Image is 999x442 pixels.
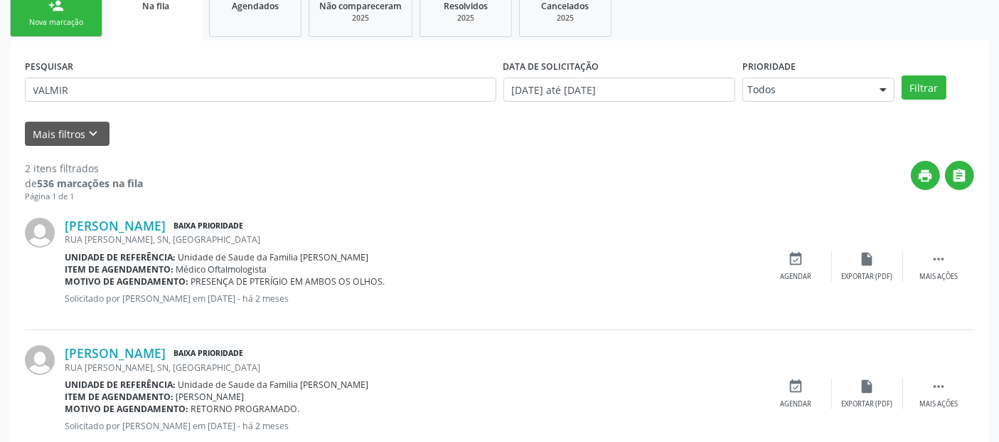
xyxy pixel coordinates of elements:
div: 2 itens filtrados [25,161,143,176]
span: Baixa Prioridade [171,346,246,361]
b: Item de agendamento: [65,263,173,275]
span: PRESENÇA DE PTERÍGIO EM AMBOS OS OLHOS. [191,275,385,288]
span: Unidade de Saude da Familia [PERSON_NAME] [178,251,369,263]
div: Agendar [781,272,812,282]
a: [PERSON_NAME] [65,345,166,361]
p: Solicitado por [PERSON_NAME] em [DATE] - há 2 meses [65,420,761,432]
span: Todos [747,83,865,97]
b: Item de agendamento: [65,391,173,403]
i: event_available [789,251,804,267]
span: Unidade de Saude da Familia [PERSON_NAME] [178,379,369,391]
div: RUA [PERSON_NAME], SN, [GEOGRAPHIC_DATA] [65,362,761,374]
div: RUA [PERSON_NAME], SN, [GEOGRAPHIC_DATA] [65,233,761,246]
span: Baixa Prioridade [171,219,246,233]
i: print [918,168,934,184]
label: PESQUISAR [25,56,73,78]
i: event_available [789,379,804,394]
p: Solicitado por [PERSON_NAME] em [DATE] - há 2 meses [65,293,761,305]
i: insert_drive_file [860,379,875,394]
b: Motivo de agendamento: [65,275,188,288]
span: [PERSON_NAME] [176,391,245,403]
i:  [931,379,946,394]
button: Mais filtroskeyboard_arrow_down [25,122,109,147]
div: 2025 [430,13,501,23]
input: Selecione um intervalo [503,78,735,102]
b: Unidade de referência: [65,379,176,391]
div: 2025 [319,13,402,23]
div: de [25,176,143,191]
i:  [931,251,946,267]
label: DATA DE SOLICITAÇÃO [503,56,599,78]
div: Mais ações [919,399,958,409]
div: Página 1 de 1 [25,191,143,203]
i:  [952,168,968,184]
div: Exportar (PDF) [842,399,893,409]
button: Filtrar [902,75,946,100]
div: 2025 [530,13,601,23]
i: insert_drive_file [860,251,875,267]
input: Nome, CNS [25,78,496,102]
div: Agendar [781,399,812,409]
a: [PERSON_NAME] [65,218,166,233]
label: Prioridade [742,56,796,78]
span: Médico Oftalmologista [176,263,267,275]
b: Unidade de referência: [65,251,176,263]
div: Mais ações [919,272,958,282]
img: img [25,218,55,248]
button:  [945,161,974,190]
span: RETORNO PROGRAMADO. [191,403,300,415]
button: print [911,161,940,190]
strong: 536 marcações na fila [37,177,143,190]
img: img [25,345,55,375]
div: Nova marcação [21,17,92,28]
b: Motivo de agendamento: [65,403,188,415]
div: Exportar (PDF) [842,272,893,282]
i: keyboard_arrow_down [86,126,102,142]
